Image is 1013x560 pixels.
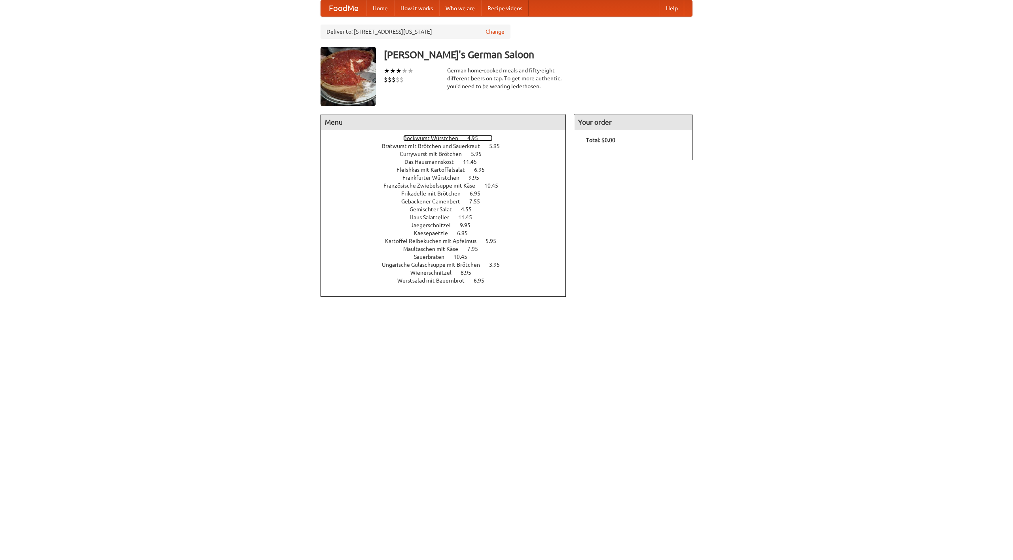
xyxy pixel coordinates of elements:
[392,75,396,84] li: $
[457,230,476,236] span: 6.95
[396,75,400,84] li: $
[400,151,470,157] span: Currywurst mit Brötchen
[396,66,402,75] li: ★
[458,214,480,220] span: 11.45
[382,143,488,149] span: Bratwurst mit Brötchen und Sauerkraut
[484,182,506,189] span: 10.45
[489,143,508,149] span: 5.95
[388,75,392,84] li: $
[400,75,404,84] li: $
[470,190,488,197] span: 6.95
[414,254,452,260] span: Sauerbraten
[401,198,468,205] span: Gebackener Camenbert
[366,0,394,16] a: Home
[410,206,460,213] span: Gemischter Salat
[400,151,496,157] a: Currywurst mit Brötchen 5.95
[384,75,388,84] li: $
[382,262,514,268] a: Ungarische Gulaschsuppe mit Brötchen 3.95
[403,135,466,141] span: Bockwurst Würstchen
[410,270,459,276] span: Wienerschnitzel
[461,270,479,276] span: 8.95
[401,190,495,197] a: Frikadelle mit Brötchen 6.95
[486,28,505,36] a: Change
[489,262,508,268] span: 3.95
[660,0,684,16] a: Help
[401,190,469,197] span: Frikadelle mit Brötchen
[439,0,481,16] a: Who we are
[469,198,488,205] span: 7.55
[385,238,484,244] span: Kartoffel Reibekuchen mit Apfelmus
[486,238,504,244] span: 5.95
[411,222,485,228] a: Jaegerschnitzel 9.95
[410,214,487,220] a: Haus Salatteller 11.45
[394,0,439,16] a: How it works
[411,222,459,228] span: Jaegerschnitzel
[384,66,390,75] li: ★
[321,47,376,106] img: angular.jpg
[321,25,510,39] div: Deliver to: [STREET_ADDRESS][US_STATE]
[460,222,478,228] span: 9.95
[408,66,414,75] li: ★
[397,277,472,284] span: Wurstsalad mit Bauernbrot
[469,175,487,181] span: 9.95
[384,47,692,63] h3: [PERSON_NAME]'s German Saloon
[586,137,615,143] b: Total: $0.00
[410,270,486,276] a: Wienerschnitzel 8.95
[383,182,483,189] span: Französische Zwiebelsuppe mit Käse
[382,262,488,268] span: Ungarische Gulaschsuppe mit Brötchen
[414,254,482,260] a: Sauerbraten 10.45
[404,159,462,165] span: Das Hausmannskost
[321,0,366,16] a: FoodMe
[403,246,493,252] a: Maultaschen mit Käse 7.95
[402,66,408,75] li: ★
[404,159,491,165] a: Das Hausmannskost 11.45
[382,143,514,149] a: Bratwurst mit Brötchen und Sauerkraut 5.95
[402,175,467,181] span: Frankfurter Würstchen
[467,246,486,252] span: 7.95
[574,114,692,130] h4: Your order
[474,167,493,173] span: 6.95
[453,254,475,260] span: 10.45
[481,0,529,16] a: Recipe videos
[396,167,499,173] a: Fleishkas mit Kartoffelsalat 6.95
[403,135,493,141] a: Bockwurst Würstchen 4.95
[474,277,492,284] span: 6.95
[467,135,486,141] span: 4.95
[321,114,565,130] h4: Menu
[383,182,513,189] a: Französische Zwiebelsuppe mit Käse 10.45
[402,175,494,181] a: Frankfurter Würstchen 9.95
[447,66,566,90] div: German home-cooked meals and fifty-eight different beers on tap. To get more authentic, you'd nee...
[414,230,456,236] span: Kaesepaetzle
[471,151,489,157] span: 5.95
[463,159,485,165] span: 11.45
[385,238,511,244] a: Kartoffel Reibekuchen mit Apfelmus 5.95
[390,66,396,75] li: ★
[397,277,499,284] a: Wurstsalad mit Bauernbrot 6.95
[410,206,486,213] a: Gemischter Salat 4.55
[414,230,482,236] a: Kaesepaetzle 6.95
[403,246,466,252] span: Maultaschen mit Käse
[396,167,473,173] span: Fleishkas mit Kartoffelsalat
[461,206,480,213] span: 4.55
[410,214,457,220] span: Haus Salatteller
[401,198,495,205] a: Gebackener Camenbert 7.55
